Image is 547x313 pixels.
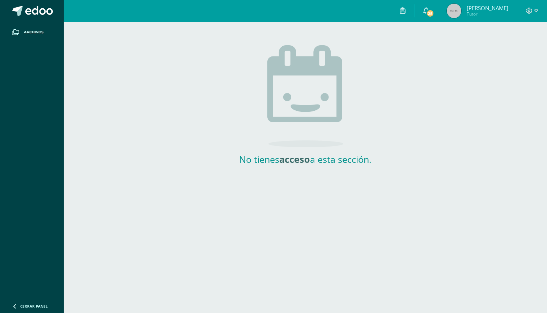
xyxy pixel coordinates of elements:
[279,153,310,165] strong: acceso
[426,9,434,17] span: 28
[20,304,48,309] span: Cerrar panel
[447,4,461,18] img: 45x45
[24,29,43,35] span: Archivos
[233,153,378,165] h2: No tienes a esta sección.
[467,4,508,12] span: [PERSON_NAME]
[6,22,58,43] a: Archivos
[467,11,508,17] span: Tutor
[267,45,343,147] img: no_activities.png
